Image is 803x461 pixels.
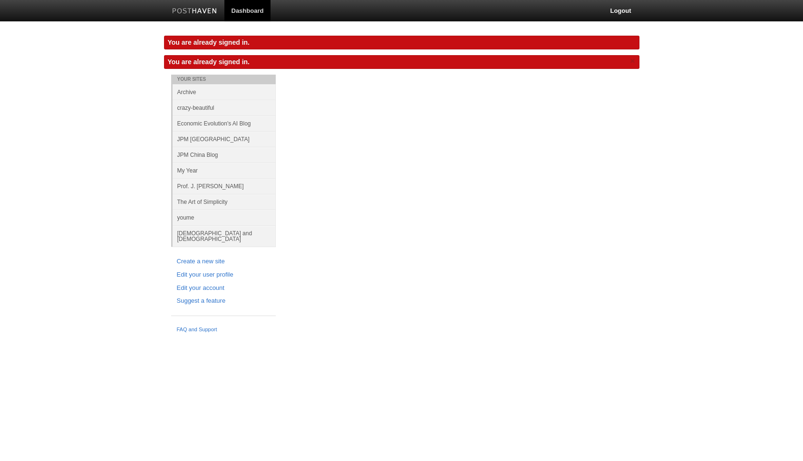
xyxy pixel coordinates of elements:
[173,84,276,100] a: Archive
[177,326,270,334] a: FAQ and Support
[177,283,270,293] a: Edit your account
[173,178,276,194] a: Prof. J. [PERSON_NAME]
[173,131,276,147] a: JPM [GEOGRAPHIC_DATA]
[177,270,270,280] a: Edit your user profile
[168,58,250,66] span: You are already signed in.
[173,194,276,210] a: The Art of Simplicity
[173,210,276,225] a: youme
[172,8,217,15] img: Posthaven-bar
[171,75,276,84] li: Your Sites
[173,225,276,247] a: [DEMOGRAPHIC_DATA] and [DEMOGRAPHIC_DATA]
[177,296,270,306] a: Suggest a feature
[177,257,270,267] a: Create a new site
[173,115,276,131] a: Economic Evolution's AI Blog
[173,163,276,178] a: My Year
[173,100,276,115] a: crazy-beautiful
[629,55,637,67] a: ×
[164,36,639,49] div: You are already signed in.
[173,147,276,163] a: JPM China Blog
